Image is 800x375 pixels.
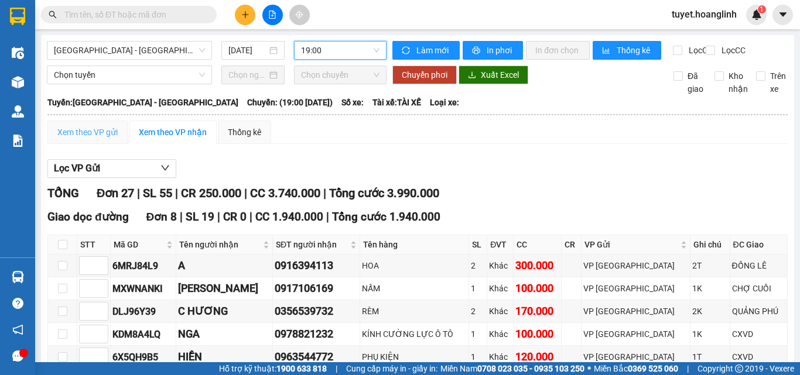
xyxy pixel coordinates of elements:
[471,328,485,340] div: 1
[332,210,440,223] span: Tổng cước 1.940.000
[64,8,203,21] input: Tìm tên, số ĐT hoặc mã đơn
[219,362,327,375] span: Hỗ trợ kỹ thuật:
[692,282,728,295] div: 1K
[47,98,238,107] b: Tuyến: [GEOGRAPHIC_DATA] - [GEOGRAPHIC_DATA]
[275,257,358,274] div: 0916394113
[228,44,267,57] input: 15/10/2025
[515,349,559,365] div: 120.000
[146,210,177,223] span: Đơn 8
[244,186,247,200] span: |
[137,186,140,200] span: |
[112,304,174,319] div: DLJ96Y39
[692,328,728,340] div: 1K
[730,323,788,346] td: CXVD
[12,135,24,147] img: solution-icon
[515,280,559,297] div: 100.000
[758,5,766,13] sup: 1
[362,305,467,318] div: RÈM
[12,271,24,283] img: warehouse-icon
[49,11,57,19] span: search
[111,323,176,346] td: KDM8A4LQ
[489,305,511,318] div: Khác
[228,126,261,139] div: Thống kê
[692,305,728,318] div: 2K
[276,238,348,251] span: SĐT người nhận
[602,46,612,56] span: bar-chart
[255,210,323,223] span: CC 1.940.000
[178,257,271,274] div: A
[47,210,129,223] span: Giao dọc đường
[250,186,320,200] span: CC 3.740.000
[778,9,788,20] span: caret-down
[276,364,327,373] strong: 1900 633 818
[111,277,176,300] td: MXWNANKI
[12,298,23,309] span: question-circle
[249,210,252,223] span: |
[61,68,283,178] h2: VP Nhận: Văn phòng [PERSON_NAME]
[684,44,714,57] span: Lọc CR
[97,186,134,200] span: Đơn 27
[112,327,174,342] div: KDM8A4LQ
[112,259,174,273] div: 6MRJ84L9
[273,277,360,300] td: 0917106169
[594,362,678,375] span: Miền Bắc
[362,259,467,272] div: HOA
[515,257,559,274] div: 300.000
[186,210,214,223] span: SL 19
[582,300,691,323] td: VP Mỹ Đình
[692,259,728,272] div: 2T
[111,254,176,277] td: 6MRJ84L9
[587,366,591,371] span: ⚪️
[459,66,528,84] button: downloadXuất Excel
[751,9,762,20] img: icon-new-feature
[477,364,584,373] strong: 0708 023 035 - 0935 103 250
[662,7,746,22] span: tuyet.hoanglinh
[178,326,271,342] div: NGA
[143,186,172,200] span: SL 55
[362,282,467,295] div: NẤM
[440,362,584,375] span: Miền Nam
[582,323,691,346] td: VP Mỹ Đình
[247,96,333,109] span: Chuyến: (19:00 [DATE])
[692,350,728,363] div: 1T
[730,346,788,369] td: CXVD
[471,259,485,272] div: 2
[326,210,329,223] span: |
[268,11,276,19] span: file-add
[180,210,183,223] span: |
[179,238,261,251] span: Tên người nhận
[12,76,24,88] img: warehouse-icon
[178,280,271,297] div: [PERSON_NAME]
[683,70,708,95] span: Đã giao
[362,350,467,363] div: PHỤ KIỆN
[273,323,360,346] td: 0978821232
[583,259,689,272] div: VP [GEOGRAPHIC_DATA]
[175,186,178,200] span: |
[489,328,511,340] div: Khác
[416,44,450,57] span: Làm mới
[176,277,273,300] td: C THANH
[54,42,205,59] span: Hà Nội - Quảng Bình
[6,68,94,87] h2: JTU53TFK
[687,362,689,375] span: |
[514,235,562,254] th: CC
[392,66,457,84] button: Chuyển phơi
[10,8,25,25] img: logo-vxr
[584,238,679,251] span: VP Gửi
[735,364,743,373] span: copyright
[12,105,24,118] img: warehouse-icon
[760,5,764,13] span: 1
[617,44,652,57] span: Thống kê
[730,300,788,323] td: QUẢNG PHÚ
[139,126,207,139] div: Xem theo VP nhận
[392,41,460,60] button: syncLàm mới
[77,235,111,254] th: STT
[730,254,788,277] td: ĐỒNG LÊ
[730,235,788,254] th: ĐC Giao
[178,303,271,319] div: C HƯƠNG
[273,300,360,323] td: 0356539732
[275,303,358,319] div: 0356539732
[489,350,511,363] div: Khác
[235,5,255,25] button: plus
[262,5,283,25] button: file-add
